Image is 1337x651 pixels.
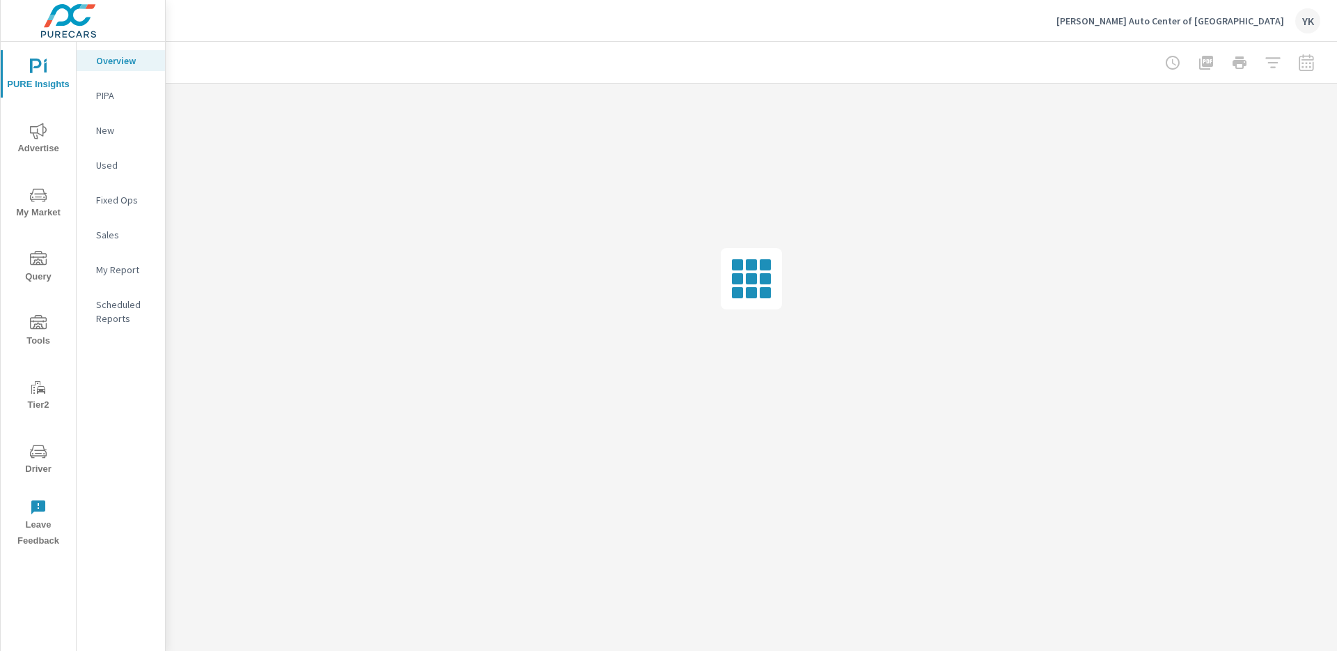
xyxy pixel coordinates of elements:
[96,228,154,242] p: Sales
[77,85,165,106] div: PIPA
[96,54,154,68] p: Overview
[5,187,72,221] span: My Market
[1056,15,1284,27] p: [PERSON_NAME] Auto Center of [GEOGRAPHIC_DATA]
[96,298,154,325] p: Scheduled Reports
[5,443,72,477] span: Driver
[96,193,154,207] p: Fixed Ops
[77,294,165,329] div: Scheduled Reports
[77,224,165,245] div: Sales
[96,158,154,172] p: Used
[5,315,72,349] span: Tools
[77,190,165,210] div: Fixed Ops
[96,263,154,277] p: My Report
[1,42,76,555] div: nav menu
[5,499,72,549] span: Leave Feedback
[5,59,72,93] span: PURE Insights
[77,155,165,176] div: Used
[77,120,165,141] div: New
[5,123,72,157] span: Advertise
[5,379,72,413] span: Tier2
[5,251,72,285] span: Query
[77,50,165,71] div: Overview
[77,259,165,280] div: My Report
[96,123,154,137] p: New
[1295,8,1320,33] div: YK
[96,89,154,102] p: PIPA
